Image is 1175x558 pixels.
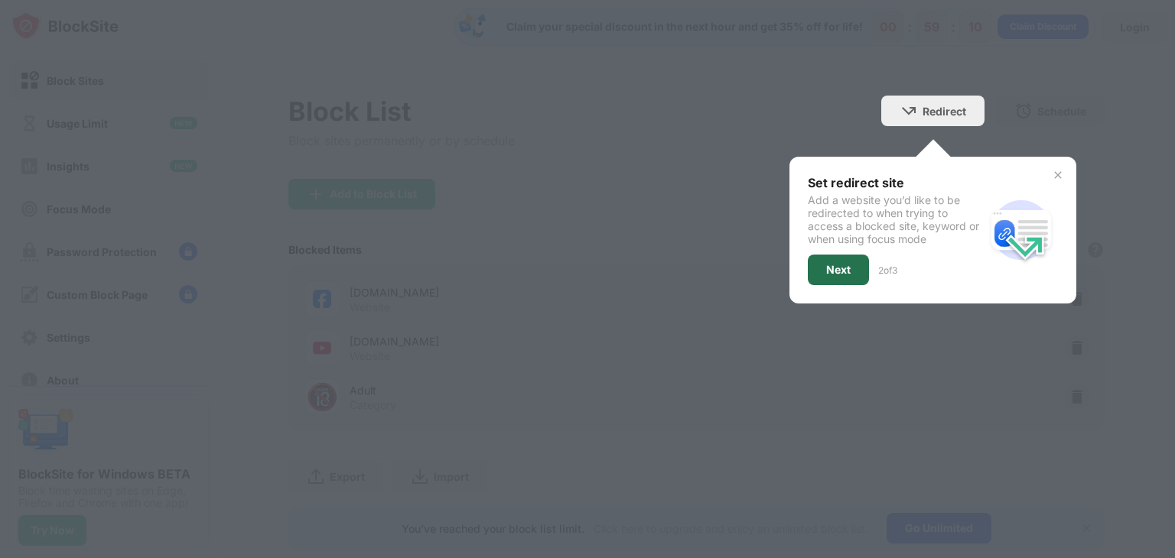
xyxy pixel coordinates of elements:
[1052,169,1064,181] img: x-button.svg
[808,175,985,190] div: Set redirect site
[826,264,851,276] div: Next
[808,193,985,245] div: Add a website you’d like to be redirected to when trying to access a blocked site, keyword or whe...
[985,193,1058,267] img: redirect.svg
[878,264,897,276] div: 2 of 3
[923,105,966,118] div: Redirect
